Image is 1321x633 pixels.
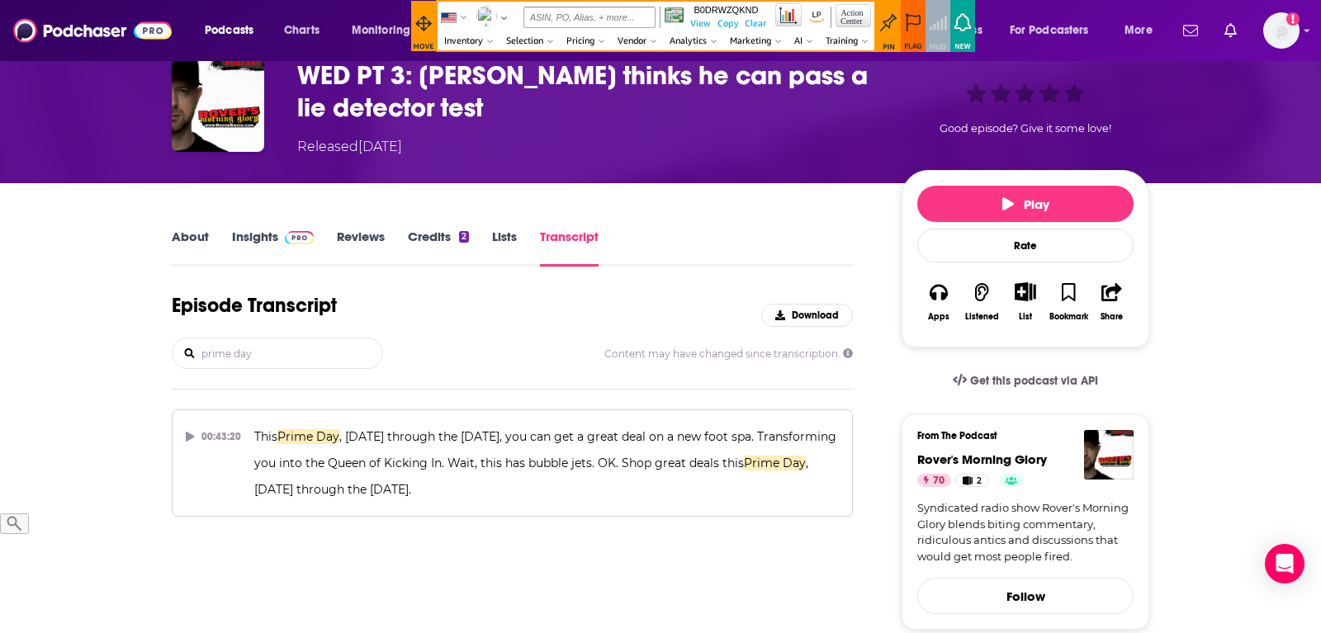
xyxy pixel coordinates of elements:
[40,6,61,26] img: hlodeiro
[928,312,949,322] div: Apps
[297,137,402,157] div: Released [DATE]
[492,229,517,267] a: Lists
[459,231,469,243] div: 2
[1125,19,1153,42] span: More
[172,59,264,152] img: WED PT 3: Charlie thinks he can pass a lie detector test
[232,229,314,267] a: InsightsPodchaser Pro
[917,474,951,487] a: 70
[1177,17,1205,45] a: Show notifications dropdown
[940,361,1111,401] a: Get this podcast via API
[1101,312,1123,322] div: Share
[254,429,277,444] span: This
[1047,272,1090,332] button: Bookmark
[917,451,1047,467] a: Rover's Morning Glory
[917,272,960,332] button: Apps
[352,19,410,42] span: Monitoring
[390,35,422,45] a: Training
[970,374,1098,388] span: Get this podcast via API
[1113,17,1173,44] button: open menu
[88,7,220,28] input: ASIN, PO, Alias, + more...
[273,17,329,44] a: Charts
[1263,12,1300,49] span: Logged in as HLodeiro
[254,429,840,470] span: , [DATE] through the [DATE], you can get a great deal on a new foot spa. Transforming you into th...
[1049,312,1088,322] div: Bookmark
[1263,12,1300,49] img: User Profile
[408,229,469,267] a: Credits2
[1265,544,1304,583] div: Open Intercom Messenger
[234,35,271,45] a: Analytics
[1019,311,1032,322] div: List
[285,231,314,244] img: Podchaser Pro
[955,474,989,487] a: 2
[1263,12,1300,49] button: Show profile menu
[340,17,432,44] button: open menu
[999,17,1113,44] button: open menu
[284,19,320,42] span: Charts
[977,473,982,489] span: 2
[1010,19,1089,42] span: For Podcasters
[337,229,385,267] a: Reviews
[940,122,1111,135] span: Good episode? Give it some love!
[1091,272,1134,332] button: Share
[917,578,1134,614] button: Follow
[1286,12,1300,26] svg: Add a profile image
[277,429,339,444] span: Prime Day
[744,456,806,470] span: Prime Day
[604,347,853,360] span: Content may have changed since transcription.
[294,35,335,45] a: Marketing
[792,309,839,321] span: Download
[172,293,337,318] h1: Episode Transcript
[309,17,336,29] a: Clear
[917,500,1134,565] a: Syndicated radio show Rover's Morning Glory blends biting commentary, ridiculous antics and discu...
[297,59,875,124] h3: WED PT 3: Charlie thinks he can pass a lie detector test
[130,35,159,45] a: Pricing
[13,15,172,46] img: Podchaser - Follow, Share and Rate Podcasts
[1008,282,1042,300] button: Show More Button
[1002,196,1049,212] span: Play
[358,35,367,45] a: AI
[1004,272,1047,332] div: Show More ButtonList
[1084,430,1134,479] img: Rover's Morning Glory
[70,35,107,45] a: Selection
[1218,17,1243,45] a: Show notifications dropdown
[205,19,253,42] span: Podcasts
[172,409,853,517] button: 00:43:20ThisPrime Day, [DATE] through the [DATE], you can get a great deal on a new foot spa. Tra...
[254,4,333,17] input: ASIN
[917,186,1134,222] button: Play
[8,35,47,45] a: Inventory
[254,17,282,29] a: View
[917,229,1134,262] div: Rate
[193,17,275,44] button: open menu
[282,17,309,29] a: Copy
[186,423,241,450] div: 00:43:20
[965,312,999,322] div: Listened
[182,35,211,45] a: Vendor
[172,229,209,267] a: About
[960,272,1003,332] button: Listened
[761,304,853,327] button: Download
[200,338,382,368] input: Search transcript...
[933,473,945,489] span: 70
[917,430,1120,442] h3: From The Podcast
[540,229,599,267] a: Transcript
